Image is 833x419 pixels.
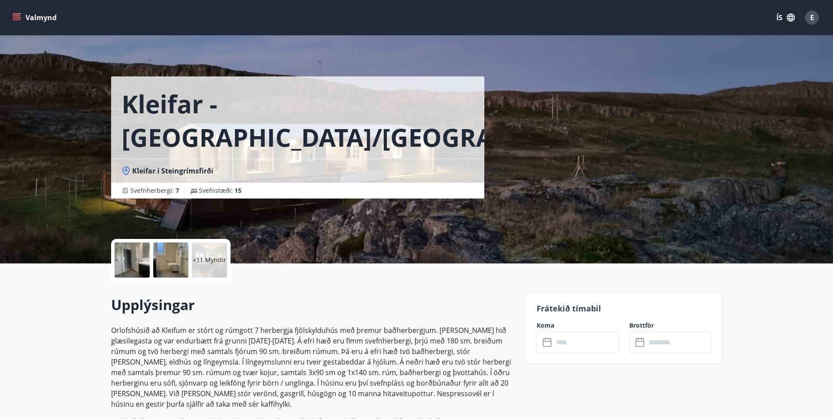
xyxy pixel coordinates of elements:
label: Koma [537,321,619,330]
h2: Upplýsingar [111,295,515,314]
span: Svefnherbergi : [130,186,179,195]
button: E [801,7,822,28]
h1: Kleifar - [GEOGRAPHIC_DATA]/[GEOGRAPHIC_DATA] [122,87,632,154]
span: E [810,13,814,22]
label: Brottför [629,321,711,330]
button: menu [11,10,60,25]
p: Frátekið tímabil [537,303,711,314]
span: Svefnstæði : [199,186,242,195]
span: 7 [176,186,179,195]
span: 15 [234,186,242,195]
span: Kleifar í Steingrímsfirði [132,166,213,176]
button: ÍS [772,10,800,25]
p: +11 Myndir [193,256,226,264]
p: Orlofshúsið að Kleifum er stórt og rúmgott 7 herbergja fjölskylduhús með þremur baðherbergjum. [P... [111,325,515,409]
